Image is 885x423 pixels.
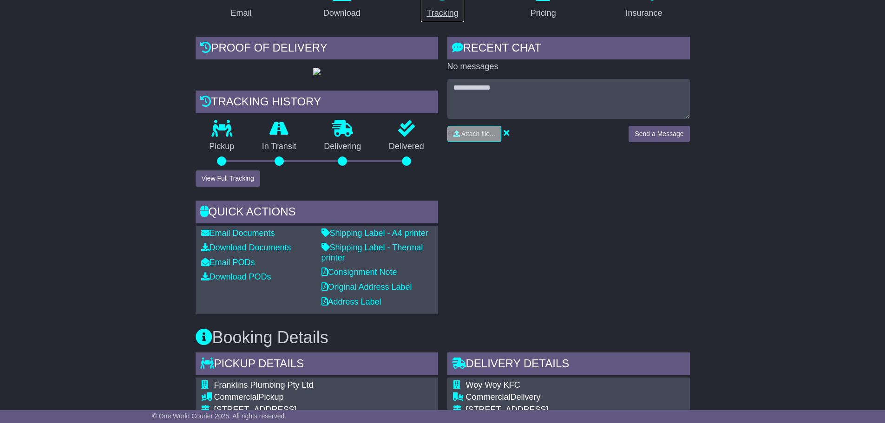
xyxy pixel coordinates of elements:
a: Consignment Note [321,267,397,277]
h3: Booking Details [196,328,690,347]
img: GetPodImage [313,68,321,75]
div: Download [323,7,361,20]
div: Pricing [531,7,556,20]
span: Woy Woy KFC [466,380,520,390]
p: Pickup [196,142,249,152]
p: Delivering [310,142,375,152]
div: Proof of Delivery [196,37,438,62]
a: Download Documents [201,243,291,252]
a: Email Documents [201,228,275,238]
a: Shipping Label - Thermal printer [321,243,423,262]
p: In Transit [248,142,310,152]
div: Pickup Details [196,352,438,377]
span: Commercial [214,392,259,402]
a: Email PODs [201,258,255,267]
div: Delivery Details [447,352,690,377]
div: Tracking [426,7,458,20]
span: © One World Courier 2025. All rights reserved. [152,412,287,420]
div: Pickup [214,392,425,403]
span: Commercial [466,392,511,402]
p: No messages [447,62,690,72]
button: Send a Message [629,126,689,142]
button: View Full Tracking [196,170,260,187]
a: Shipping Label - A4 printer [321,228,428,238]
a: Address Label [321,297,381,306]
div: [STREET_ADDRESS] [214,405,425,415]
div: Tracking history [196,91,438,116]
div: Delivery [466,392,676,403]
p: Delivered [375,142,438,152]
a: Download PODs [201,272,271,281]
span: Franklins Plumbing Pty Ltd [214,380,314,390]
div: Insurance [626,7,662,20]
div: RECENT CHAT [447,37,690,62]
div: Email [230,7,251,20]
a: Original Address Label [321,282,412,292]
div: [STREET_ADDRESS] [466,405,676,415]
div: Quick Actions [196,201,438,226]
